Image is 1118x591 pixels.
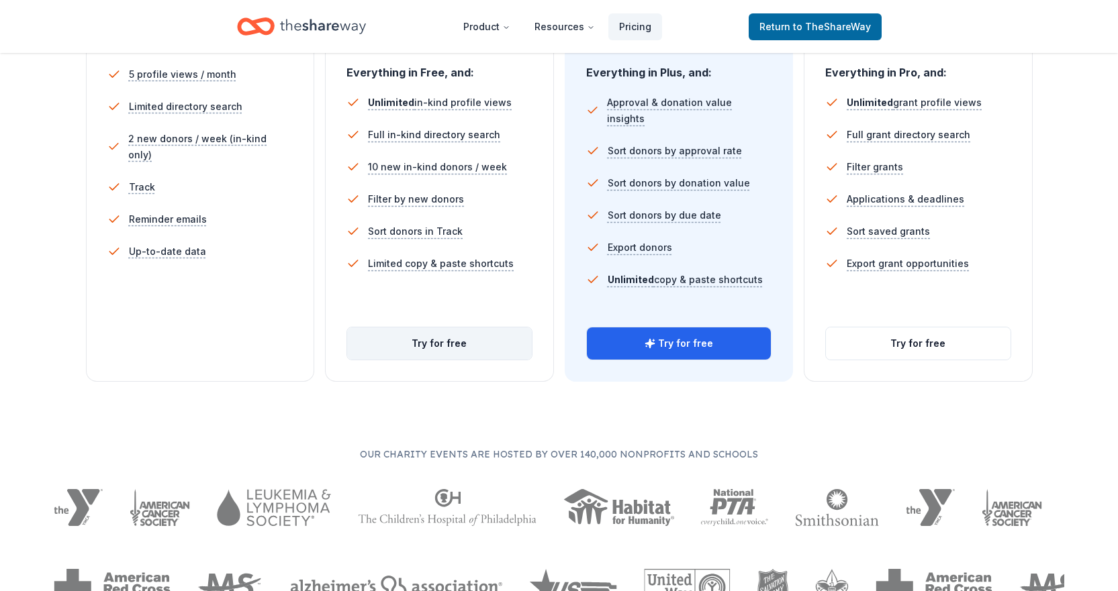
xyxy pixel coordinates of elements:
span: Approval & donation value insights [607,95,772,127]
span: Limited copy & paste shortcuts [368,256,514,272]
span: Filter by new donors [368,191,464,207]
span: to TheShareWay [793,21,871,32]
span: 10 new in-kind donors / week [368,159,507,175]
nav: Main [453,11,662,42]
button: Try for free [587,327,772,360]
span: grant profile views [847,97,982,108]
span: Reminder emails [129,211,207,227]
img: The Children's Hospital of Philadelphia [358,489,537,526]
span: Limited directory search [129,99,242,115]
p: Our charity events are hosted by over 140,000 nonprofits and schools [54,446,1064,462]
button: Try for free [826,327,1011,360]
span: 5 profile views / month [129,66,236,83]
a: Returnto TheShareWay [749,13,882,40]
span: Sort donors by approval rate [608,143,742,159]
span: copy & paste shortcuts [608,274,763,285]
img: YMCA [906,489,955,526]
img: Leukemia & Lymphoma Society [217,489,330,526]
span: Filter grants [847,159,903,175]
span: in-kind profile views [368,97,512,108]
button: Resources [524,13,606,40]
img: Habitat for Humanity [563,489,674,526]
a: Pricing [608,13,662,40]
span: Sort donors in Track [368,223,463,239]
span: Full in-kind directory search [368,127,500,143]
span: Sort donors by donation value [608,175,750,191]
span: 2 new donors / week (in-kind only) [128,131,293,163]
div: Everything in Plus, and: [586,53,772,81]
img: American Cancer Society [982,489,1043,526]
span: Sort donors by due date [608,207,721,223]
span: Sort saved grants [847,223,930,239]
img: YMCA [54,489,103,526]
span: Up-to-date data [129,244,206,260]
span: Unlimited [847,97,893,108]
span: Applications & deadlines [847,191,964,207]
span: Unlimited [368,97,414,108]
span: Export grant opportunities [847,256,969,272]
img: National PTA [701,489,769,526]
span: Unlimited [608,274,654,285]
img: Smithsonian [795,489,879,526]
button: Product [453,13,521,40]
span: Return [759,19,871,35]
div: Everything in Pro, and: [825,53,1011,81]
span: Full grant directory search [847,127,970,143]
span: Export donors [608,239,672,256]
button: Try for free [347,327,532,360]
span: Track [129,179,155,195]
div: Everything in Free, and: [346,53,532,81]
img: American Cancer Society [130,489,191,526]
a: Home [237,11,366,42]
